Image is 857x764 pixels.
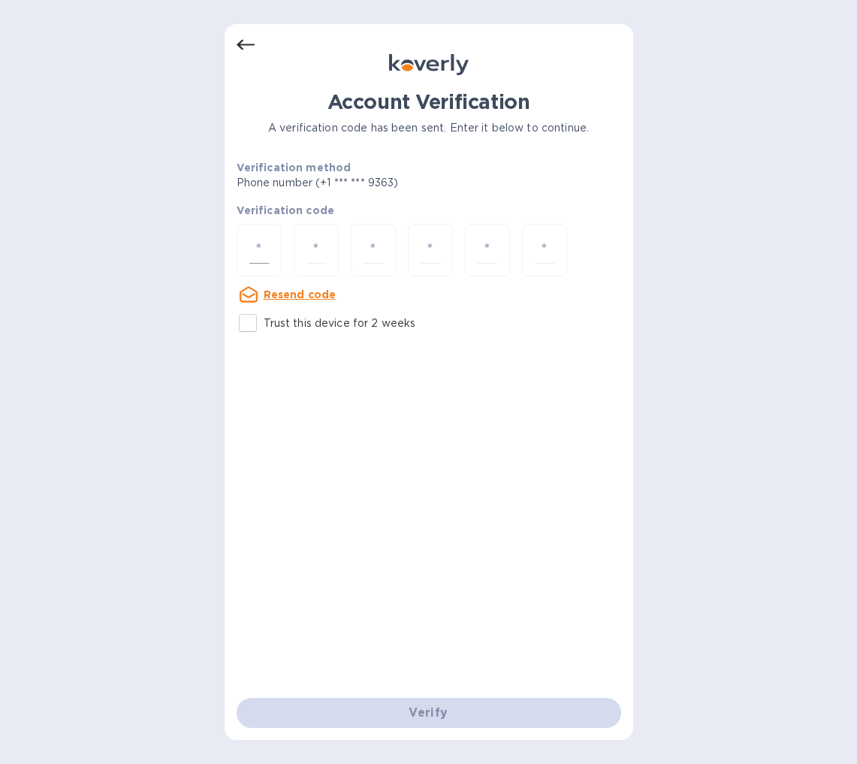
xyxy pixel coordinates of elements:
[237,162,352,174] b: Verification method
[237,175,514,191] p: Phone number (+1 *** *** 9363)
[264,288,336,300] u: Resend code
[264,316,416,331] p: Trust this device for 2 weeks
[237,203,621,218] p: Verification code
[237,90,621,114] h1: Account Verification
[237,120,621,136] p: A verification code has been sent. Enter it below to continue.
